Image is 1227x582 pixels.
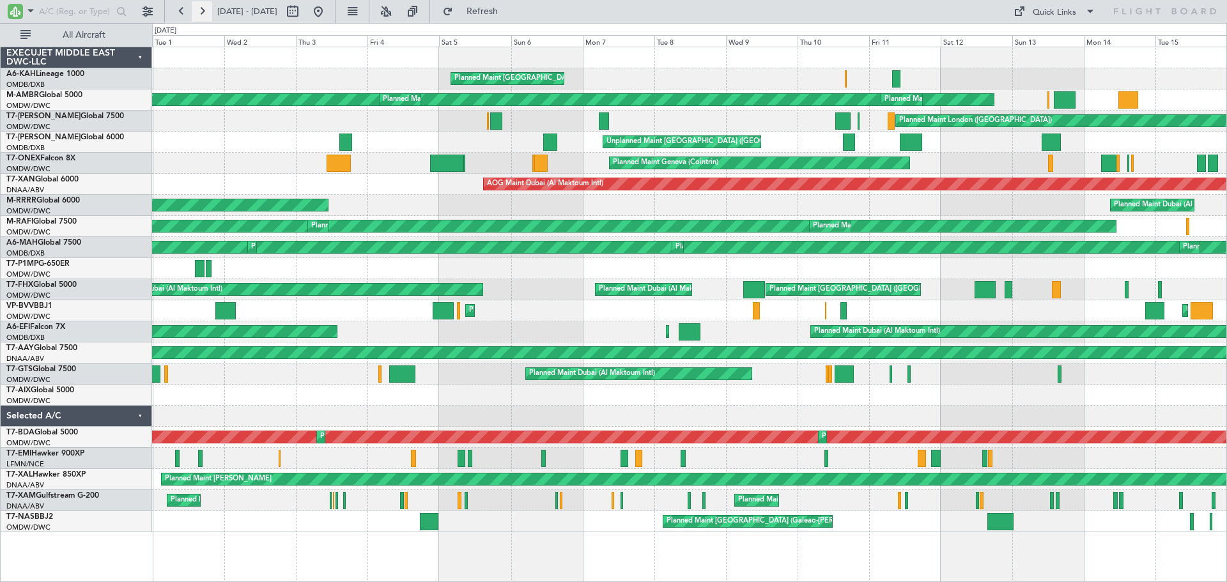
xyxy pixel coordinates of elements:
[456,7,509,16] span: Refresh
[667,512,890,531] div: Planned Maint [GEOGRAPHIC_DATA] (Galeao-[PERSON_NAME] Intl)
[6,396,50,406] a: OMDW/DWC
[454,69,656,88] div: Planned Maint [GEOGRAPHIC_DATA] ([GEOGRAPHIC_DATA])
[899,111,1052,130] div: Planned Maint London ([GEOGRAPHIC_DATA])
[6,101,50,111] a: OMDW/DWC
[367,35,439,47] div: Fri 4
[6,260,38,268] span: T7-P1MP
[6,344,34,352] span: T7-AAY
[6,302,34,310] span: VP-BVV
[6,249,45,258] a: OMDB/DXB
[6,281,77,289] a: T7-FHXGlobal 5000
[6,354,44,364] a: DNAA/ABV
[6,218,33,226] span: M-RAFI
[6,155,75,162] a: T7-ONEXFalcon 8X
[6,375,50,385] a: OMDW/DWC
[6,291,50,300] a: OMDW/DWC
[583,35,654,47] div: Mon 7
[6,239,81,247] a: A6-MAHGlobal 7500
[6,365,33,373] span: T7-GTS
[813,217,939,236] div: Planned Maint Dubai (Al Maktoum Intl)
[6,134,124,141] a: T7-[PERSON_NAME]Global 6000
[6,185,44,195] a: DNAA/ABV
[6,344,77,352] a: T7-AAYGlobal 7500
[675,238,889,257] div: Planned Maint [GEOGRAPHIC_DATA] ([GEOGRAPHIC_DATA] Intl)
[224,35,296,47] div: Wed 2
[6,70,36,78] span: A6-KAH
[6,176,79,183] a: T7-XANGlobal 6000
[941,35,1012,47] div: Sat 12
[6,227,50,237] a: OMDW/DWC
[6,471,86,479] a: T7-XALHawker 850XP
[6,459,44,469] a: LFMN/NCE
[606,132,829,151] div: Unplanned Maint [GEOGRAPHIC_DATA] ([GEOGRAPHIC_DATA] Intl)
[1007,1,1102,22] button: Quick Links
[436,1,513,22] button: Refresh
[320,427,446,447] div: Planned Maint Dubai (Al Maktoum Intl)
[6,143,45,153] a: OMDB/DXB
[251,238,377,257] div: Planned Maint Dubai (Al Maktoum Intl)
[798,35,869,47] div: Thu 10
[6,80,45,89] a: OMDB/DXB
[769,280,971,299] div: Planned Maint [GEOGRAPHIC_DATA] ([GEOGRAPHIC_DATA])
[469,301,563,320] div: Planned Maint Genoa (Sestri)
[6,480,44,490] a: DNAA/ABV
[14,25,139,45] button: All Aircraft
[153,35,224,47] div: Tue 1
[6,218,77,226] a: M-RAFIGlobal 7500
[1084,35,1155,47] div: Mon 14
[738,491,882,510] div: Planned Maint Abuja ([PERSON_NAME] Intl)
[869,35,941,47] div: Fri 11
[1155,35,1227,47] div: Tue 15
[171,491,314,510] div: Planned Maint Abuja ([PERSON_NAME] Intl)
[6,112,124,120] a: T7-[PERSON_NAME]Global 7500
[6,206,50,216] a: OMDW/DWC
[6,270,50,279] a: OMDW/DWC
[165,470,272,489] div: Planned Maint [PERSON_NAME]
[6,323,30,331] span: A6-EFI
[6,450,31,457] span: T7-EMI
[6,134,81,141] span: T7-[PERSON_NAME]
[217,6,277,17] span: [DATE] - [DATE]
[6,312,50,321] a: OMDW/DWC
[487,174,603,194] div: AOG Maint Dubai (Al Maktoum Intl)
[6,112,81,120] span: T7-[PERSON_NAME]
[6,122,50,132] a: OMDW/DWC
[6,302,52,310] a: VP-BVVBBJ1
[822,427,948,447] div: Planned Maint Dubai (Al Maktoum Intl)
[155,26,176,36] div: [DATE]
[96,280,222,299] div: Planned Maint Dubai (Al Maktoum Intl)
[383,90,509,109] div: Planned Maint Dubai (Al Maktoum Intl)
[6,492,99,500] a: T7-XAMGulfstream G-200
[529,364,655,383] div: Planned Maint Dubai (Al Maktoum Intl)
[296,35,367,47] div: Thu 3
[6,513,53,521] a: T7-NASBBJ2
[39,2,112,21] input: A/C (Reg. or Type)
[6,502,44,511] a: DNAA/ABV
[439,35,511,47] div: Sat 5
[6,91,39,99] span: M-AMBR
[6,323,65,331] a: A6-EFIFalcon 7X
[6,70,84,78] a: A6-KAHLineage 1000
[1012,35,1084,47] div: Sun 13
[613,153,718,172] div: Planned Maint Geneva (Cointrin)
[6,492,36,500] span: T7-XAM
[6,281,33,289] span: T7-FHX
[6,197,80,204] a: M-RRRRGlobal 6000
[6,239,38,247] span: A6-MAH
[599,280,725,299] div: Planned Maint Dubai (Al Maktoum Intl)
[1033,6,1076,19] div: Quick Links
[6,365,76,373] a: T7-GTSGlobal 7500
[511,35,583,47] div: Sun 6
[726,35,798,47] div: Wed 9
[6,333,45,342] a: OMDB/DXB
[311,217,437,236] div: Planned Maint Dubai (Al Maktoum Intl)
[6,91,82,99] a: M-AMBRGlobal 5000
[6,513,35,521] span: T7-NAS
[6,471,33,479] span: T7-XAL
[884,90,1010,109] div: Planned Maint Dubai (Al Maktoum Intl)
[6,164,50,174] a: OMDW/DWC
[6,523,50,532] a: OMDW/DWC
[6,429,78,436] a: T7-BDAGlobal 5000
[814,322,940,341] div: Planned Maint Dubai (Al Maktoum Intl)
[6,438,50,448] a: OMDW/DWC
